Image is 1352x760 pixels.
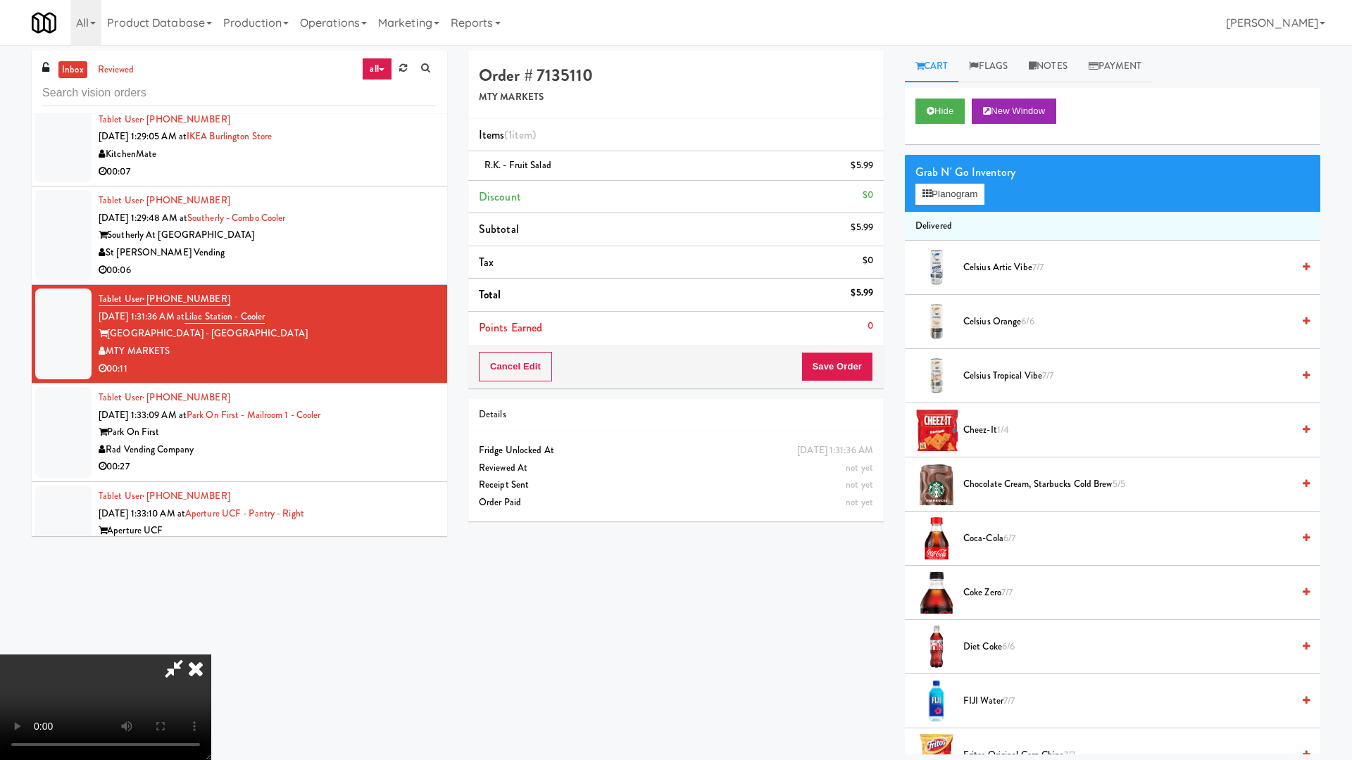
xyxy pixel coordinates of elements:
span: (1 ) [504,127,536,143]
a: Tablet User· [PHONE_NUMBER] [99,391,230,404]
span: Coca-Cola [963,530,1292,547]
span: Points Earned [479,319,542,336]
div: $0 [863,186,873,204]
div: FIJI Water7/7 [958,692,1310,710]
div: Rad Vending Company [99,441,437,459]
span: [DATE] 1:29:05 AM at [99,129,187,143]
div: Diet Coke6/6 [958,638,1310,656]
span: 7/7 [1001,585,1013,599]
div: $0 [863,252,873,270]
span: FIJI Water [963,692,1292,710]
a: IKEA Burlington Store [187,129,272,143]
button: Planogram [915,184,984,205]
div: Order Paid [479,494,873,512]
span: not yet [846,478,873,491]
button: Save Order [801,352,873,381]
img: Micromart [32,11,56,35]
div: Coca-Cola6/7 [958,530,1310,547]
li: Tablet User· [PHONE_NUMBER][DATE] 1:29:05 AM atIKEA Burlington StoreKitchenMate00:07 [32,106,447,186]
span: Coke Zero [963,584,1292,602]
li: Tablet User· [PHONE_NUMBER][DATE] 1:33:10 AM atAperture UCF - Pantry - RightAperture UCFOn Demand... [32,482,447,581]
div: Celsius Tropical Vibe7/7 [958,367,1310,385]
a: reviewed [94,61,138,79]
div: Celsius Artic Vibe7/7 [958,259,1310,277]
span: 7/7 [1042,369,1053,382]
div: Receipt Sent [479,476,873,494]
div: Chocolate Cream, Starbucks Cold Brew5/5 [958,476,1310,493]
div: Coke Zero7/7 [958,584,1310,602]
a: Cart [905,51,959,82]
span: 5/5 [1113,477,1125,490]
div: 00:11 [99,360,437,378]
li: Delivered [905,212,1320,241]
span: Discount [479,189,521,205]
a: Tablet User· [PHONE_NUMBER] [99,113,230,126]
span: Tax [479,254,494,270]
span: · [PHONE_NUMBER] [142,489,230,502]
button: Cancel Edit [479,352,552,381]
span: Celsius Artic Vibe [963,259,1292,277]
div: $5.99 [851,157,873,175]
span: · [PHONE_NUMBER] [142,113,230,126]
div: KitchenMate [99,146,437,163]
span: · [PHONE_NUMBER] [142,292,230,305]
span: 1/4 [997,423,1009,436]
a: Flags [958,51,1018,82]
li: Tablet User· [PHONE_NUMBER][DATE] 1:33:09 AM atPark on First - Mailroom 1 - CoolerPark On FirstRa... [32,384,447,482]
span: Subtotal [479,221,519,237]
div: MTY MARKETS [99,343,437,360]
a: Park on First - Mailroom 1 - Cooler [187,408,321,422]
div: Southerly At [GEOGRAPHIC_DATA] [99,227,437,244]
span: Items [479,127,536,143]
span: 7/7 [1032,260,1044,274]
span: 6/7 [1003,531,1015,545]
a: Tablet User· [PHONE_NUMBER] [99,292,230,306]
div: Park On First [99,424,437,441]
span: 6/6 [1021,315,1034,328]
span: [DATE] 1:33:10 AM at [99,507,185,520]
a: Aperture UCF - Pantry - Right [185,507,304,520]
div: 00:27 [99,458,437,476]
span: not yet [846,495,873,509]
div: Cheez-It1/4 [958,422,1310,439]
a: Payment [1078,51,1153,82]
span: Chocolate Cream, Starbucks Cold Brew [963,476,1292,493]
a: Southerly - Combo Cooler [187,211,285,224]
a: Notes [1018,51,1078,82]
a: inbox [58,61,87,79]
a: Tablet User· [PHONE_NUMBER] [99,489,230,502]
div: 00:07 [99,163,437,181]
div: Details [479,406,873,424]
div: [DATE] 1:31:36 AM [797,442,873,460]
button: Hide [915,99,965,124]
a: Lilac Station - Cooler [184,310,265,324]
div: 0 [868,317,873,335]
div: Celsius Orange6/6 [958,313,1310,331]
span: R.K. - Fruit Salad [484,158,551,172]
a: all [362,58,392,80]
a: Tablet User· [PHONE_NUMBER] [99,194,230,207]
div: Grab N' Go Inventory [915,162,1310,183]
li: Tablet User· [PHONE_NUMBER][DATE] 1:31:36 AM atLilac Station - Cooler[GEOGRAPHIC_DATA] - [GEOGRAP... [32,285,447,384]
span: Celsius Orange [963,313,1292,331]
span: Cheez-It [963,422,1292,439]
span: 7/7 [1003,694,1015,707]
span: Total [479,286,501,303]
span: · [PHONE_NUMBER] [142,194,230,207]
ng-pluralize: item [512,127,532,143]
div: Fridge Unlocked At [479,442,873,460]
div: [GEOGRAPHIC_DATA] - [GEOGRAPHIC_DATA] [99,325,437,343]
h4: Order # 7135110 [479,66,873,84]
div: St [PERSON_NAME] Vending [99,244,437,262]
button: New Window [972,99,1056,124]
span: [DATE] 1:29:48 AM at [99,211,187,224]
h5: MTY MARKETS [479,92,873,103]
div: 00:06 [99,262,437,279]
span: 6/6 [1002,640,1015,653]
div: Aperture UCF [99,522,437,540]
div: $5.99 [851,219,873,236]
span: Diet Coke [963,638,1292,656]
span: Celsius Tropical Vibe [963,367,1292,385]
span: [DATE] 1:33:09 AM at [99,408,187,422]
li: Tablet User· [PHONE_NUMBER][DATE] 1:29:48 AM atSoutherly - Combo CoolerSoutherly At [GEOGRAPHIC_D... [32,186,447,285]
